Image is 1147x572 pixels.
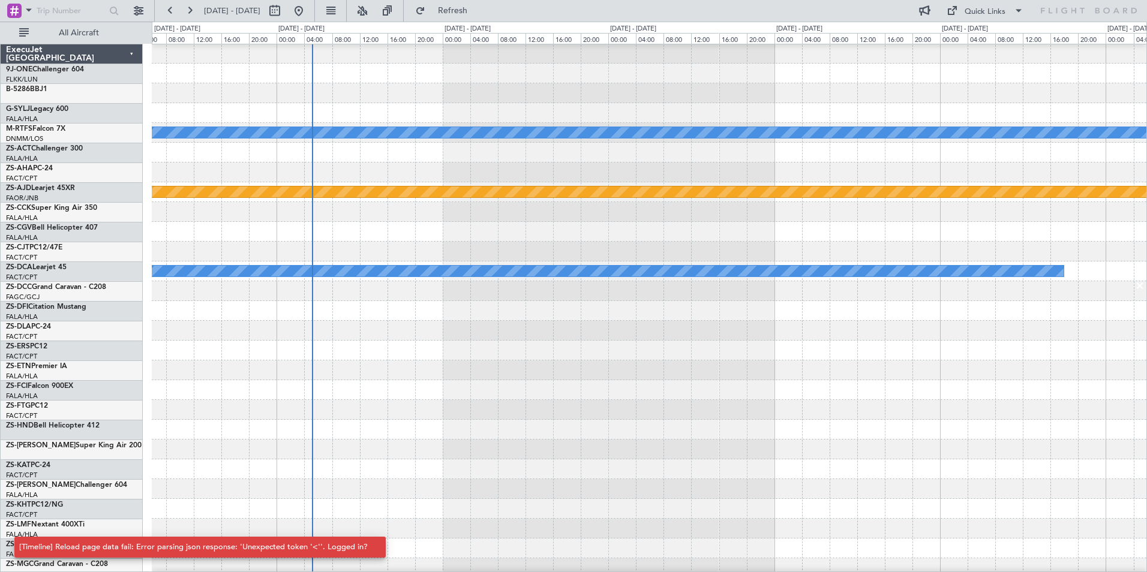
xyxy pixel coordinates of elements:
a: B-5286BBJ1 [6,86,47,93]
div: 00:00 [1106,33,1133,44]
div: 20:00 [912,33,940,44]
div: 08:00 [498,33,526,44]
span: 9J-ONE [6,66,32,73]
a: FAGC/GCJ [6,293,40,302]
span: All Aircraft [31,29,127,37]
a: FACT/CPT [6,273,37,282]
a: FACT/CPT [6,471,37,480]
button: Quick Links [941,1,1029,20]
a: FACT/CPT [6,411,37,420]
div: 08:00 [332,33,360,44]
a: FALA/HLA [6,115,38,124]
div: 08:00 [663,33,691,44]
span: G-SYLJ [6,106,30,113]
a: FACT/CPT [6,253,37,262]
div: Quick Links [965,6,1005,18]
div: 12:00 [691,33,719,44]
div: 00:00 [608,33,636,44]
a: FACT/CPT [6,510,37,519]
div: 16:00 [1050,33,1078,44]
a: G-SYLJLegacy 600 [6,106,68,113]
div: 12:00 [857,33,885,44]
div: [DATE] - [DATE] [445,24,491,34]
a: ZS-ETNPremier IA [6,363,67,370]
div: [DATE] - [DATE] [278,24,325,34]
a: FALA/HLA [6,154,38,163]
div: 04:00 [802,33,830,44]
div: [DATE] - [DATE] [776,24,822,34]
div: [DATE] - [DATE] [610,24,656,34]
a: ZS-FTGPC12 [6,402,48,410]
div: 20:00 [415,33,443,44]
span: ZS-DFI [6,303,28,311]
a: FALA/HLA [6,372,38,381]
a: FALA/HLA [6,213,38,222]
div: 12:00 [526,33,553,44]
span: ZS-KHT [6,501,31,508]
div: 00:00 [940,33,968,44]
div: [DATE] - [DATE] [942,24,988,34]
div: 12:00 [1023,33,1050,44]
button: All Aircraft [13,23,130,43]
a: M-RTFSFalcon 7X [6,125,65,133]
div: 08:00 [995,33,1023,44]
span: ZS-KAT [6,462,31,469]
a: ZS-[PERSON_NAME]Super King Air 200 [6,442,142,449]
span: ZS-HND [6,422,34,429]
a: FACT/CPT [6,352,37,361]
span: ZS-AHA [6,165,33,172]
a: ZS-KHTPC12/NG [6,501,63,508]
div: 16:00 [885,33,912,44]
span: ZS-FCI [6,383,28,390]
a: FALA/HLA [6,233,38,242]
a: ZS-CJTPC12/47E [6,244,62,251]
span: ZS-CCK [6,204,31,212]
div: 04:00 [304,33,332,44]
a: FALA/HLA [6,392,38,401]
div: 08:00 [166,33,194,44]
div: 16:00 [553,33,581,44]
div: 04:00 [139,33,166,44]
a: ZS-AJDLearjet 45XR [6,185,75,192]
span: M-RTFS [6,125,32,133]
a: FALA/HLA [6,312,38,321]
div: 04:00 [470,33,498,44]
div: 12:00 [360,33,388,44]
span: ZS-DCA [6,264,32,271]
a: ZS-DCALearjet 45 [6,264,67,271]
div: 00:00 [277,33,304,44]
span: [DATE] - [DATE] [204,5,260,16]
div: 12:00 [194,33,221,44]
a: ZS-DCCGrand Caravan - C208 [6,284,106,291]
div: 20:00 [1078,33,1106,44]
button: Refresh [410,1,482,20]
span: ZS-[PERSON_NAME] [6,442,76,449]
div: 16:00 [221,33,249,44]
a: ZS-ERSPC12 [6,343,47,350]
input: Trip Number [37,2,106,20]
a: ZS-KATPC-24 [6,462,50,469]
a: ZS-CCKSuper King Air 350 [6,204,97,212]
span: ZS-DLA [6,323,31,330]
a: FAOR/JNB [6,194,38,203]
a: ZS-CGVBell Helicopter 407 [6,224,98,231]
a: ZS-HNDBell Helicopter 412 [6,422,100,429]
a: ZS-AHAPC-24 [6,165,53,172]
div: [Timeline] Reload page data fail: Error parsing json response: 'Unexpected token '<''. Logged in? [19,541,368,553]
a: ZS-ACTChallenger 300 [6,145,83,152]
div: 16:00 [388,33,415,44]
span: ZS-FTG [6,402,31,410]
a: ZS-LMFNextant 400XTi [6,521,85,528]
a: ZS-DFICitation Mustang [6,303,86,311]
div: 16:00 [719,33,747,44]
div: 00:00 [774,33,802,44]
span: ZS-AJD [6,185,31,192]
span: ZS-ERS [6,343,30,350]
div: 00:00 [443,33,470,44]
span: ZS-ETN [6,363,31,370]
a: FACT/CPT [6,174,37,183]
a: 9J-ONEChallenger 604 [6,66,84,73]
div: [DATE] - [DATE] [154,24,200,34]
a: FLKK/LUN [6,75,38,84]
a: FACT/CPT [6,332,37,341]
